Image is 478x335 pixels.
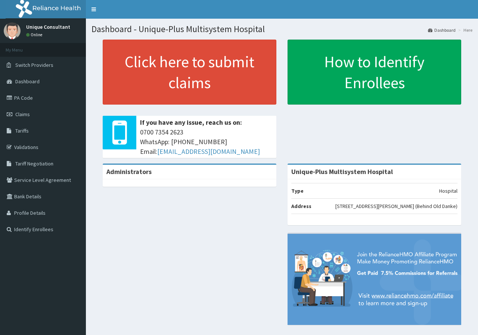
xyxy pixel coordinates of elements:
p: [STREET_ADDRESS][PERSON_NAME] (Behind Old Danke) [335,202,457,210]
a: How to Identify Enrollees [288,40,461,105]
b: Administrators [106,167,152,176]
h1: Dashboard - Unique-Plus Multisystem Hospital [91,24,472,34]
p: Unique Consultant [26,24,70,30]
span: Claims [15,111,30,118]
span: Dashboard [15,78,40,85]
img: User Image [4,22,21,39]
img: provider-team-banner.png [288,234,461,325]
a: Online [26,32,44,37]
strong: Unique-Plus Multisystem Hospital [291,167,393,176]
li: Here [456,27,472,33]
span: Tariffs [15,127,29,134]
a: [EMAIL_ADDRESS][DOMAIN_NAME] [157,147,260,156]
b: Address [291,203,311,210]
span: Tariff Negotiation [15,160,53,167]
span: 0700 7354 2623 WhatsApp: [PHONE_NUMBER] Email: [140,127,273,156]
span: Switch Providers [15,62,53,68]
b: Type [291,187,304,194]
p: Hospital [439,187,457,195]
a: Click here to submit claims [103,40,276,105]
b: If you have any issue, reach us on: [140,118,242,127]
a: Dashboard [428,27,456,33]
